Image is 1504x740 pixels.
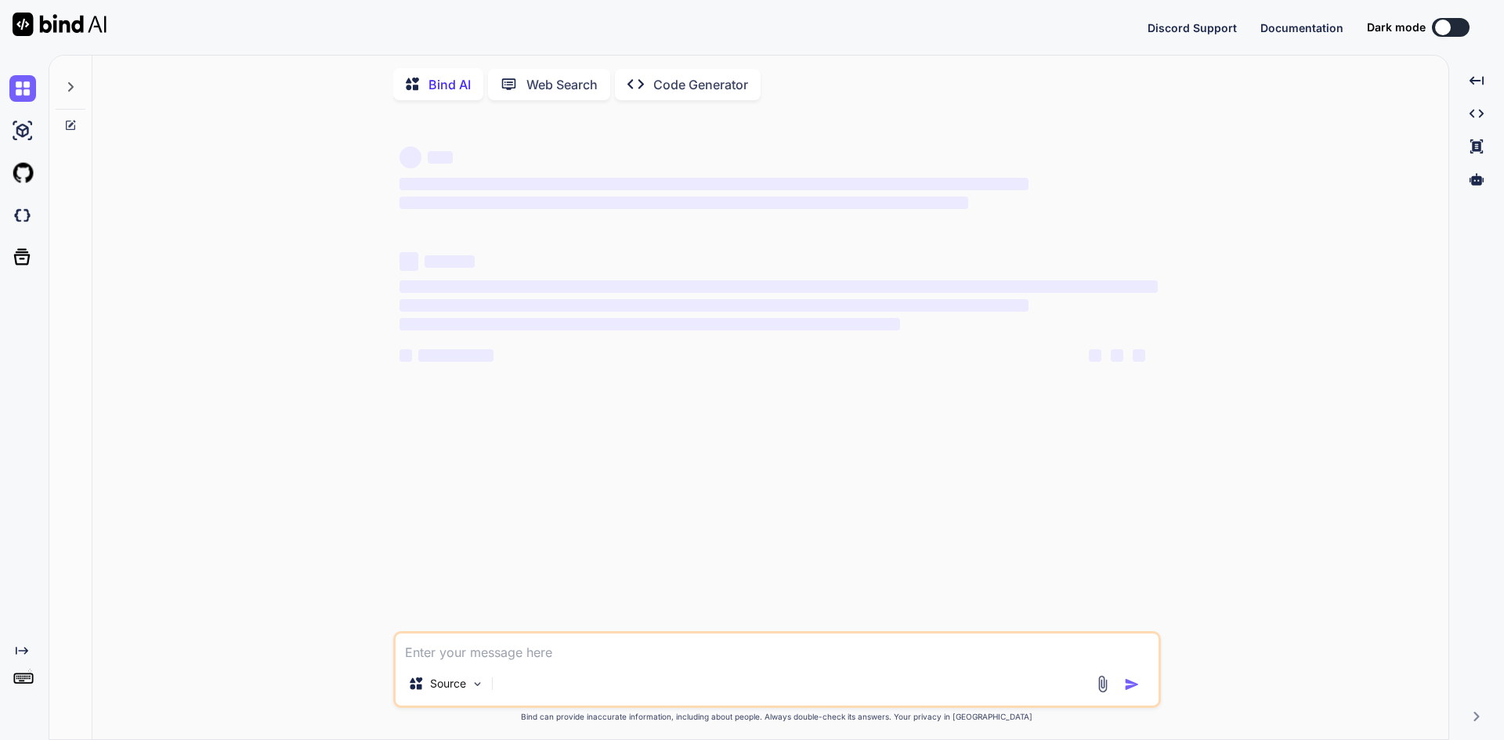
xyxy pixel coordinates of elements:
span: ‌ [399,299,1029,312]
span: ‌ [399,146,421,168]
img: darkCloudIdeIcon [9,202,36,229]
img: ai-studio [9,117,36,144]
span: ‌ [428,151,453,164]
img: Pick Models [471,677,484,691]
span: ‌ [399,197,968,209]
span: Documentation [1260,21,1343,34]
span: ‌ [399,178,1029,190]
img: icon [1124,677,1140,692]
p: Source [430,676,466,691]
span: ‌ [399,318,900,330]
span: Dark mode [1367,20,1426,35]
button: Discord Support [1148,20,1237,36]
p: Bind AI [428,75,471,94]
p: Bind can provide inaccurate information, including about people. Always double-check its answers.... [393,711,1161,723]
span: ‌ [418,349,493,362]
img: attachment [1094,675,1112,693]
span: ‌ [425,255,475,268]
span: ‌ [399,349,412,362]
img: Bind AI [13,13,107,36]
button: Documentation [1260,20,1343,36]
img: chat [9,75,36,102]
p: Web Search [526,75,598,94]
span: ‌ [399,252,418,271]
span: ‌ [1133,349,1145,362]
p: Code Generator [653,75,748,94]
span: ‌ [1111,349,1123,362]
img: githubLight [9,160,36,186]
span: ‌ [399,280,1158,293]
span: Discord Support [1148,21,1237,34]
span: ‌ [1089,349,1101,362]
